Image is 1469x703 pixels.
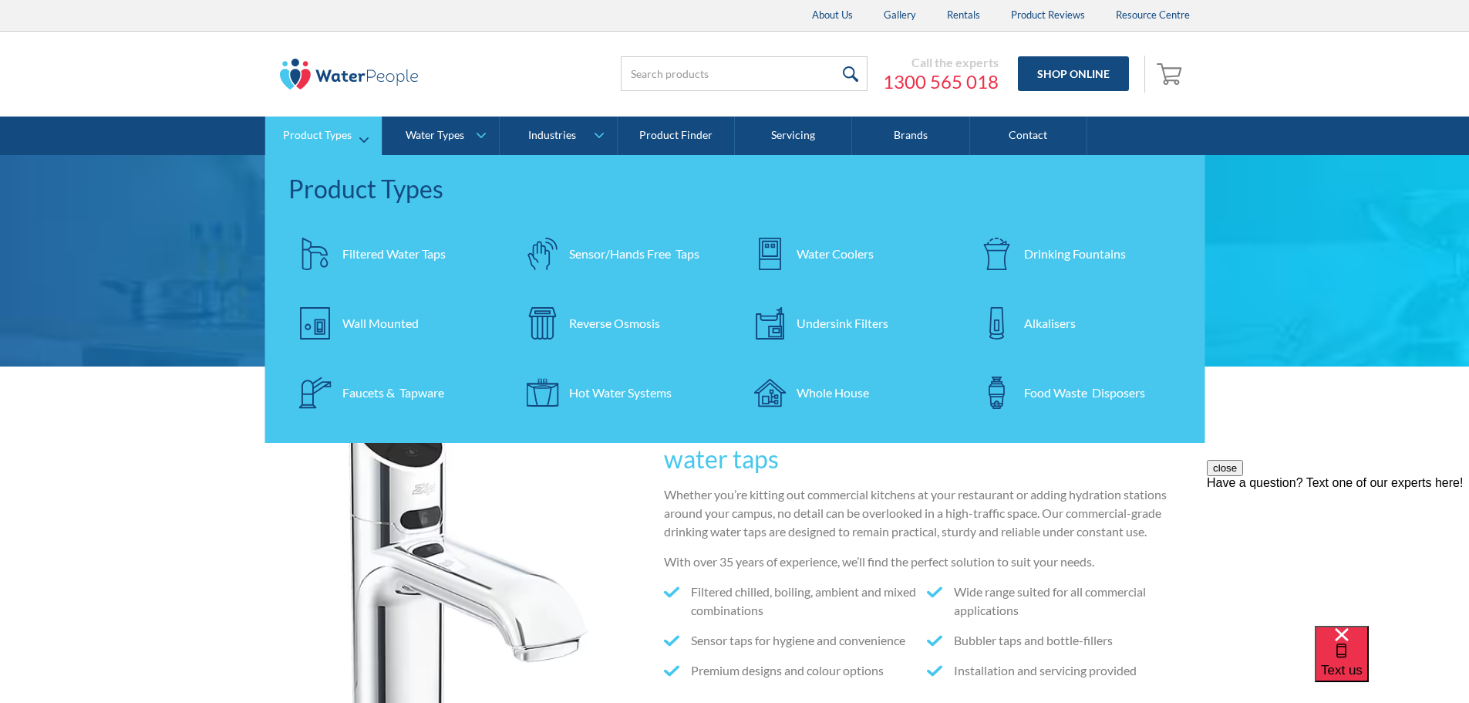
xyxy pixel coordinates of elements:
p: With over 35 years of experience, we’ll find the perfect solution to suit your needs. [664,553,1190,571]
a: Shop Online [1018,56,1129,91]
a: Food Waste Disposers [970,366,1182,420]
div: Sensor/Hands Free Taps [569,245,699,263]
a: Product Types [265,117,382,155]
li: Bubbler taps and bottle-fillers [927,631,1190,650]
a: Whole House [743,366,955,420]
a: Sensor/Hands Free Taps [515,227,727,281]
a: Faucets & Tapware [288,366,500,420]
div: Whole House [797,384,869,402]
input: Search products [621,56,868,91]
div: Undersink Filters [797,314,888,333]
div: Reverse Osmosis [569,314,660,333]
div: Faucets & Tapware [342,384,444,402]
li: Wide range suited for all commercial applications [927,583,1190,620]
a: Alkalisers [970,296,1182,350]
a: Wall Mounted [288,296,500,350]
a: Water Coolers [743,227,955,281]
a: Product Finder [618,117,735,155]
a: Undersink Filters [743,296,955,350]
div: Wall Mounted [342,314,419,333]
div: Industries [528,129,576,142]
a: Contact [970,117,1087,155]
a: Open empty cart [1153,56,1190,93]
li: Sensor taps for hygiene and convenience [664,631,927,650]
a: 1300 565 018 [883,70,999,93]
li: Filtered chilled, boiling, ambient and mixed combinations [664,583,927,620]
div: Call the experts [883,55,999,70]
a: Industries [500,117,616,155]
div: Drinking Fountains [1024,245,1126,263]
div: Water Coolers [797,245,874,263]
li: Installation and servicing provided [927,661,1190,680]
a: Hot Water Systems [515,366,727,420]
div: Hot Water Systems [569,384,672,402]
iframe: podium webchat widget bubble [1315,626,1469,703]
div: Filtered Water Taps [342,245,446,263]
a: Drinking Fountains [970,227,1182,281]
a: Water Types [382,117,499,155]
img: shopping cart [1157,61,1186,86]
a: Reverse Osmosis [515,296,727,350]
img: The Water People [280,59,419,90]
a: Servicing [735,117,852,155]
li: Premium designs and colour options [664,661,927,680]
div: Product Types [283,129,352,142]
div: Food Waste Disposers [1024,384,1145,402]
p: Whether you’re kitting out commercial kitchens at your restaurant or adding hydration stations ar... [664,485,1190,541]
a: Brands [852,117,969,155]
div: Water Types [406,129,464,142]
div: Product Types [288,171,1182,208]
div: Alkalisers [1024,314,1076,333]
nav: Product Types [265,155,1205,443]
a: Filtered Water Taps [288,227,500,281]
iframe: podium webchat widget prompt [1207,460,1469,645]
